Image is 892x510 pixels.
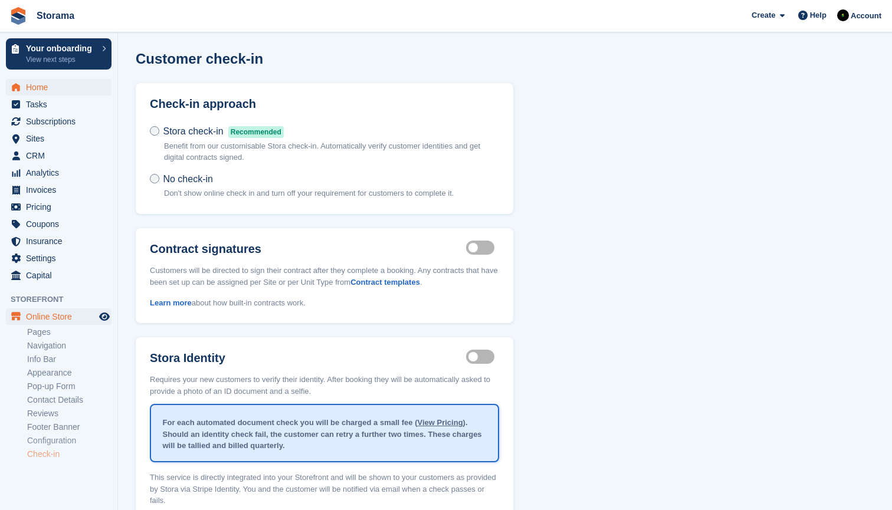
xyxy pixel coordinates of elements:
p: Don't show online check in and turn off your requirement for customers to complete it. [164,187,454,199]
a: menu [6,216,112,232]
a: menu [6,250,112,266]
span: Insurance [26,233,97,249]
a: Contract templates [350,278,420,287]
a: Info Bar [27,354,112,365]
h1: Customer check-in [136,51,263,67]
a: Pages [27,327,112,338]
span: Help [810,9,827,21]
span: Analytics [26,164,97,181]
p: Customers will be directed to sign their contract after they complete a booking. Any contracts th... [150,258,499,288]
span: Recommended [228,126,284,138]
label: Stora Identity [150,351,466,365]
span: Pricing [26,199,97,215]
input: No check-in Don't show online check in and turn off your requirement for customers to complete it. [150,174,159,183]
a: Navigation [27,340,112,351]
a: menu [6,164,112,181]
span: Sites [26,130,97,147]
span: Subscriptions [26,113,97,130]
a: menu [6,79,112,96]
p: Benefit from our customisable Stora check-in. Automatically verify customer identities and get di... [164,140,499,163]
a: menu [6,267,112,284]
span: No check-in [163,174,212,184]
a: menu [6,233,112,249]
span: Online Store [26,308,97,325]
img: stora-icon-8386f47178a22dfd0bd8f6a31ec36ba5ce8667c1dd55bd0f319d3a0aa187defe.svg [9,7,27,25]
img: Stuart Pratt [837,9,849,21]
span: Stora check-in [163,126,223,136]
span: Create [752,9,775,21]
input: Stora check-inRecommended Benefit from our customisable Stora check-in. Automatically verify cust... [150,126,159,136]
p: Your onboarding [26,44,96,52]
a: Appearance [27,367,112,379]
a: Reviews [27,408,112,419]
a: menu [6,199,112,215]
span: Tasks [26,96,97,113]
a: Configuration [27,435,112,446]
a: menu [6,113,112,130]
span: Settings [26,250,97,266]
a: Contact Details [27,394,112,406]
p: about how built-in contracts work. [150,290,499,309]
a: Storama [32,6,79,25]
span: CRM [26,147,97,164]
span: Storefront [11,294,117,305]
span: Coupons [26,216,97,232]
a: menu [6,130,112,147]
span: Invoices [26,182,97,198]
a: menu [6,308,112,325]
a: Pop-up Form [27,381,112,392]
label: Contract signatures [150,242,466,256]
label: Integrated contract signing enabled [466,247,499,249]
a: Preview store [97,310,112,324]
p: This service is directly integrated into your Storefront and will be shown to your customers as p... [150,465,499,506]
span: Capital [26,267,97,284]
a: Check-in [27,449,112,460]
a: menu [6,182,112,198]
a: menu [6,147,112,164]
label: Identity proof enabled [466,356,499,358]
a: Your onboarding View next steps [6,38,112,70]
div: For each automated document check you will be charged a small fee ( ). Should an identity check f... [151,407,498,461]
a: Footer Banner [27,422,112,433]
p: Requires your new customers to verify their identity. After booking they will be automatically as... [150,367,499,397]
a: menu [6,96,112,113]
span: Home [26,79,97,96]
a: View Pricing [418,418,463,427]
p: View next steps [26,54,96,65]
h2: Check-in approach [150,97,499,111]
a: Learn more [150,298,192,307]
span: Account [851,10,881,22]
